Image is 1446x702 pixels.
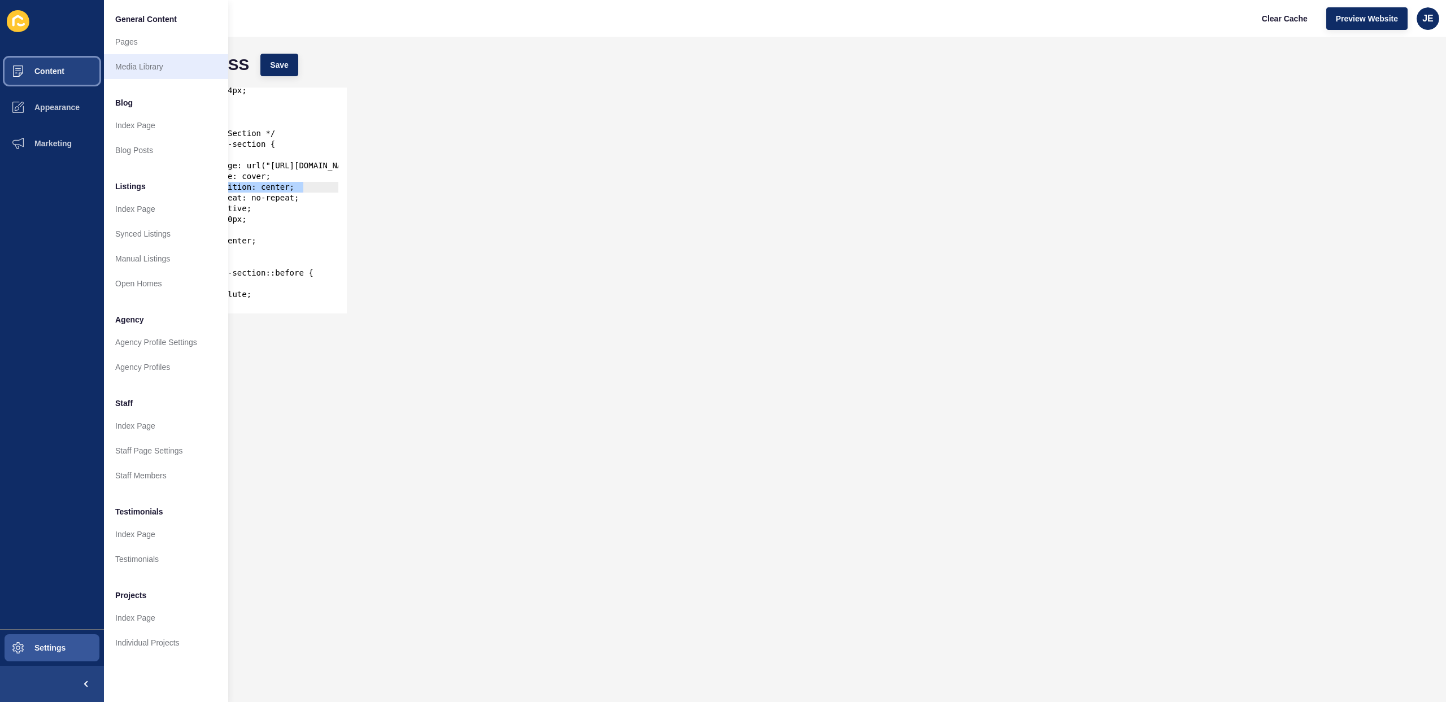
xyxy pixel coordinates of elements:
span: Clear Cache [1262,13,1308,24]
button: Preview Website [1326,7,1408,30]
a: Index Page [104,413,228,438]
a: Synced Listings [104,221,228,246]
span: Blog [115,97,133,108]
span: General Content [115,14,177,25]
a: Media Library [104,54,228,79]
span: Projects [115,590,146,601]
a: Index Page [104,522,228,547]
button: Clear Cache [1252,7,1317,30]
a: Open Homes [104,271,228,296]
span: Testimonials [115,506,163,517]
a: Individual Projects [104,630,228,655]
a: Testimonials [104,547,228,572]
a: Agency Profile Settings [104,330,228,355]
a: Index Page [104,197,228,221]
span: Save [270,59,289,71]
a: Manual Listings [104,246,228,271]
span: Preview Website [1336,13,1398,24]
a: Agency Profiles [104,355,228,380]
span: Agency [115,314,144,325]
a: Pages [104,29,228,54]
a: Blog Posts [104,138,228,163]
span: JE [1422,13,1434,24]
button: Save [260,54,298,76]
a: Index Page [104,113,228,138]
span: Staff [115,398,133,409]
a: Staff Page Settings [104,438,228,463]
a: Index Page [104,605,228,630]
a: Staff Members [104,463,228,488]
span: Listings [115,181,146,192]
